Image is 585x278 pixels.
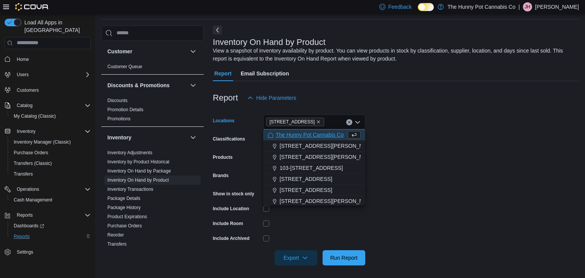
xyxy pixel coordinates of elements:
[11,148,91,157] span: Purchase Orders
[14,70,91,79] span: Users
[17,249,33,255] span: Settings
[213,38,326,47] h3: Inventory On Hand by Product
[107,168,171,174] a: Inventory On Hand by Package
[14,211,36,220] button: Reports
[107,196,141,201] a: Package Details
[2,54,94,65] button: Home
[107,205,141,211] span: Package History
[2,246,94,257] button: Settings
[14,85,91,95] span: Customers
[14,197,52,203] span: Cash Management
[107,187,153,192] a: Inventory Transactions
[107,150,152,155] a: Inventory Adjustments
[107,64,142,70] span: Customer Queue
[11,159,55,168] a: Transfers (Classic)
[101,148,204,252] div: Inventory
[11,169,36,179] a: Transfers
[14,127,91,136] span: Inventory
[17,72,29,78] span: Users
[2,210,94,220] button: Reports
[14,211,91,220] span: Reports
[189,81,198,90] button: Discounts & Promotions
[280,175,332,183] span: [STREET_ADDRESS]
[213,220,243,227] label: Include Room
[21,19,91,34] span: Load All Apps in [GEOGRAPHIC_DATA]
[525,2,531,11] span: JH
[11,169,91,179] span: Transfers
[107,98,128,103] a: Discounts
[14,185,91,194] span: Operations
[107,223,142,229] span: Purchase Orders
[15,3,49,11] img: Cova
[263,196,365,207] button: [STREET_ADDRESS][PERSON_NAME]
[107,232,124,238] a: Reorder
[14,86,42,95] a: Customers
[14,113,56,119] span: My Catalog (Classic)
[107,186,153,192] span: Inventory Transactions
[107,159,169,165] span: Inventory by Product Historical
[214,66,232,81] span: Report
[11,195,55,205] a: Cash Management
[213,154,233,160] label: Products
[11,221,91,230] span: Dashboards
[107,159,169,165] a: Inventory by Product Historical
[213,206,249,212] label: Include Location
[14,150,48,156] span: Purchase Orders
[8,195,94,205] button: Cash Management
[418,3,434,11] input: Dark Mode
[107,241,126,247] span: Transfers
[14,55,32,64] a: Home
[330,254,358,262] span: Run Report
[11,137,74,147] a: Inventory Manager (Classic)
[263,141,365,152] button: [STREET_ADDRESS][PERSON_NAME]
[280,164,343,172] span: 103-[STREET_ADDRESS]
[14,233,30,240] span: Reports
[17,128,35,134] span: Inventory
[263,163,365,174] button: 103-[STREET_ADDRESS]
[8,111,94,121] button: My Catalog (Classic)
[107,214,147,220] span: Product Expirations
[107,150,152,156] span: Inventory Adjustments
[14,101,91,110] span: Catalog
[107,48,187,55] button: Customer
[275,250,317,265] button: Export
[107,107,144,113] span: Promotion Details
[101,96,204,126] div: Discounts & Promotions
[107,195,141,201] span: Package Details
[355,119,361,125] button: Close list of options
[263,129,365,141] button: The Hunny Pot Cannabis Co
[8,147,94,158] button: Purchase Orders
[8,137,94,147] button: Inventory Manager (Classic)
[17,102,32,109] span: Catalog
[388,3,412,11] span: Feedback
[14,171,33,177] span: Transfers
[11,232,91,241] span: Reports
[263,174,365,185] button: [STREET_ADDRESS]
[5,51,91,278] nav: Complex example
[523,2,532,11] div: Jason Harrison
[256,94,296,102] span: Hide Parameters
[107,134,187,141] button: Inventory
[14,54,91,64] span: Home
[11,137,91,147] span: Inventory Manager (Classic)
[107,116,131,122] span: Promotions
[107,48,132,55] h3: Customer
[107,214,147,219] a: Product Expirations
[107,177,169,183] a: Inventory On Hand by Product
[276,131,344,139] span: The Hunny Pot Cannabis Co
[107,205,141,210] a: Package History
[14,160,52,166] span: Transfers (Classic)
[8,231,94,242] button: Reports
[213,26,222,35] button: Next
[213,235,249,241] label: Include Archived
[2,85,94,96] button: Customers
[11,221,47,230] a: Dashboards
[316,120,321,124] button: Remove 600 Fleet St from selection in this group
[280,186,332,194] span: [STREET_ADDRESS]
[107,107,144,112] a: Promotion Details
[280,153,376,161] span: [STREET_ADDRESS][PERSON_NAME]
